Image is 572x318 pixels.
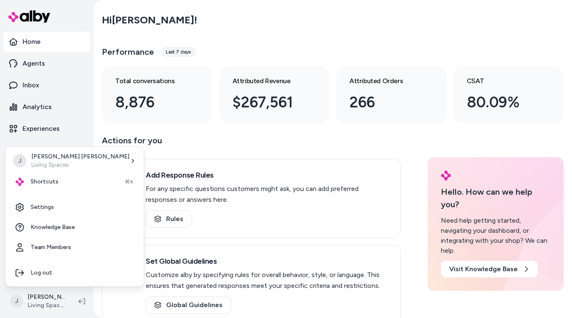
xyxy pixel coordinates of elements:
p: [PERSON_NAME] [PERSON_NAME] [31,153,129,161]
span: Shortcuts [30,178,58,186]
a: Settings [9,197,140,217]
a: Team Members [9,237,140,257]
span: Knowledge Base [30,223,75,232]
p: Living Spaces [31,161,129,169]
span: J [13,154,26,168]
span: ⌘K [125,178,134,185]
img: alby Logo [15,178,24,186]
div: Log out [9,263,140,283]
